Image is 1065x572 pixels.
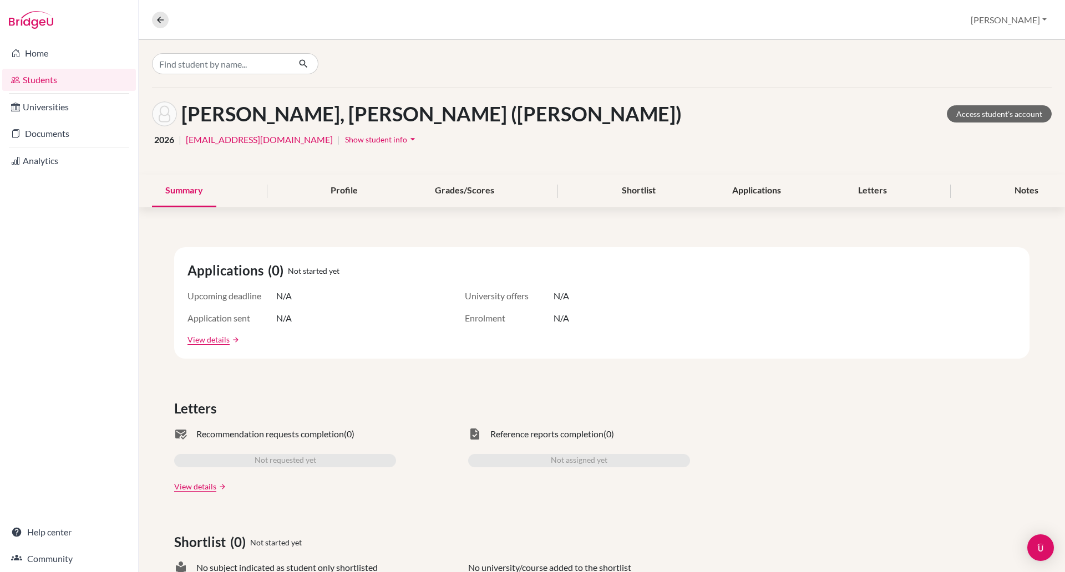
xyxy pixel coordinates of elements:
a: Students [2,69,136,91]
span: Not requested yet [255,454,316,467]
span: Applications [187,261,268,280]
span: Not assigned yet [551,454,607,467]
a: Home [2,42,136,64]
div: Letters [845,175,900,207]
span: (0) [268,261,288,280]
div: Grades/Scores [422,175,508,207]
img: Bridge-U [9,11,53,29]
a: Access student's account [947,105,1052,122]
a: [EMAIL_ADDRESS][DOMAIN_NAME] [186,133,333,146]
a: View details [187,334,230,345]
button: [PERSON_NAME] [966,9,1052,30]
span: N/A [276,311,292,325]
div: Shortlist [608,175,669,207]
div: Summary [152,175,216,207]
span: Shortlist [174,532,230,552]
span: (0) [230,532,250,552]
span: N/A [554,311,569,325]
span: Not started yet [288,265,339,277]
span: (0) [344,427,354,441]
div: Notes [1001,175,1052,207]
span: N/A [554,289,569,303]
i: arrow_drop_down [407,134,418,145]
span: University offers [465,289,554,303]
a: Documents [2,122,136,145]
span: Application sent [187,311,276,325]
h1: [PERSON_NAME], [PERSON_NAME] ([PERSON_NAME]) [181,102,682,126]
a: Analytics [2,150,136,172]
span: task [468,427,481,441]
span: Enrolment [465,311,554,325]
span: Reference reports completion [490,427,603,441]
a: arrow_forward [216,483,226,491]
div: Applications [719,175,794,207]
span: mark_email_read [174,427,187,441]
button: Show student infoarrow_drop_down [344,131,419,148]
a: View details [174,481,216,492]
input: Find student by name... [152,53,290,74]
span: Not started yet [250,537,302,548]
a: arrow_forward [230,336,240,344]
div: Open Intercom Messenger [1027,534,1054,561]
span: | [337,133,340,146]
div: Profile [317,175,371,207]
a: Community [2,548,136,570]
span: Letters [174,399,221,418]
span: 2026 [154,133,174,146]
img: Quang Vinh (Nick) Tran's avatar [152,101,177,126]
span: Upcoming deadline [187,289,276,303]
span: Show student info [345,135,407,144]
a: Help center [2,521,136,543]
span: N/A [276,289,292,303]
a: Universities [2,96,136,118]
span: Recommendation requests completion [196,427,344,441]
span: (0) [603,427,614,441]
span: | [179,133,181,146]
